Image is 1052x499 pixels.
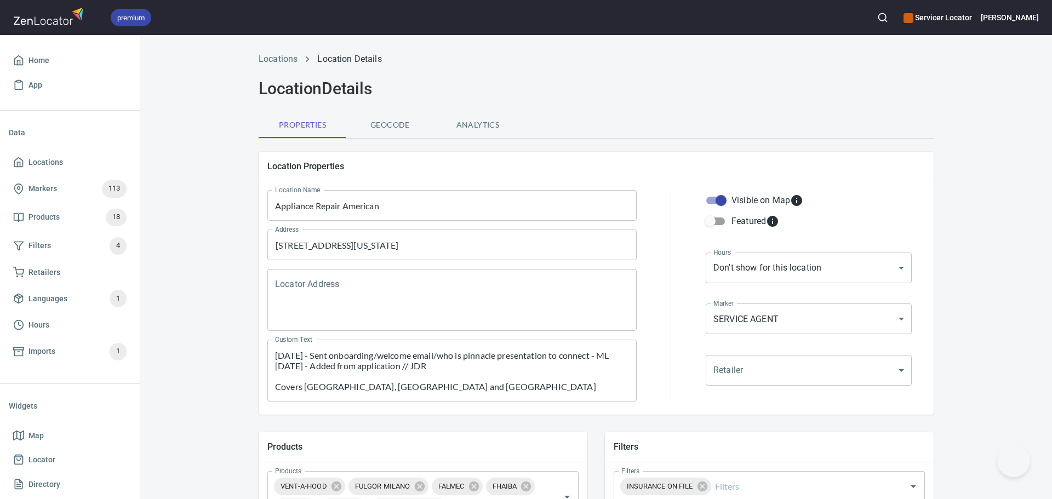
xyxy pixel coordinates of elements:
span: Analytics [441,118,515,132]
a: Location Details [317,54,381,64]
span: Locations [28,156,63,169]
a: Map [9,423,131,448]
div: Visible on Map [731,194,803,207]
h6: Servicer Locator [904,12,971,24]
span: Imports [28,345,55,358]
div: premium [111,9,151,26]
span: App [28,78,42,92]
span: Properties [265,118,340,132]
h5: Products [267,441,579,452]
img: zenlocator [13,4,87,28]
li: Widgets [9,393,131,419]
div: FULGOR MILANO [348,478,428,495]
a: Directory [9,472,131,497]
button: [PERSON_NAME] [981,5,1039,30]
span: premium [111,12,151,24]
input: Filters [713,476,889,497]
span: Directory [28,478,60,491]
div: SERVICE AGENT [706,303,912,334]
span: 18 [106,211,127,223]
svg: Whether the location is visible on the map. [790,194,803,207]
svg: Featured locations are moved to the top of the search results list. [766,215,779,228]
a: App [9,73,131,97]
span: Filters [28,239,51,253]
iframe: Help Scout Beacon - Open [997,444,1030,477]
a: Home [9,48,131,73]
span: Products [28,210,60,224]
span: 1 [110,292,127,305]
a: Retailers [9,260,131,285]
span: FULGOR MILANO [348,481,417,491]
a: Locator [9,448,131,472]
span: 1 [110,345,127,358]
span: Geocode [353,118,427,132]
span: Hours [28,318,49,332]
a: Products18 [9,203,131,232]
a: Locations [259,54,298,64]
li: Data [9,119,131,146]
span: Retailers [28,266,60,279]
button: Search [871,5,895,30]
span: VENT-A-HOOD [274,481,334,491]
span: Home [28,54,49,67]
a: Hours [9,313,131,337]
div: FALMEC [432,478,483,495]
h2: Location Details [259,79,934,99]
div: ​ [706,355,912,386]
span: 4 [110,239,127,252]
nav: breadcrumb [259,53,934,66]
span: FALMEC [432,481,471,491]
a: Languages1 [9,284,131,313]
span: Languages [28,292,67,306]
div: Don't show for this location [706,253,912,283]
span: Locator [28,453,55,467]
div: VENT-A-HOOD [274,478,345,495]
span: Map [28,429,44,443]
div: INSURANCE ON FILE [620,478,711,495]
div: FHAIBA [486,478,535,495]
button: color-CE600E [904,13,913,23]
button: Open [906,479,921,494]
h5: Filters [614,441,925,452]
a: Markers113 [9,175,131,203]
a: Filters4 [9,232,131,260]
span: FHAIBA [486,481,524,491]
h6: [PERSON_NAME] [981,12,1039,24]
span: Markers [28,182,57,196]
span: INSURANCE ON FILE [620,481,700,491]
textarea: [DATE] - Sent onboarding/welcome email/who is pinnacle presentation to connect - ML [DATE] - Adde... [275,350,629,392]
a: Locations [9,150,131,175]
span: 113 [102,182,127,195]
h5: Location Properties [267,160,925,172]
a: Imports1 [9,337,131,366]
div: Manage your apps [904,5,971,30]
div: Featured [731,215,779,228]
